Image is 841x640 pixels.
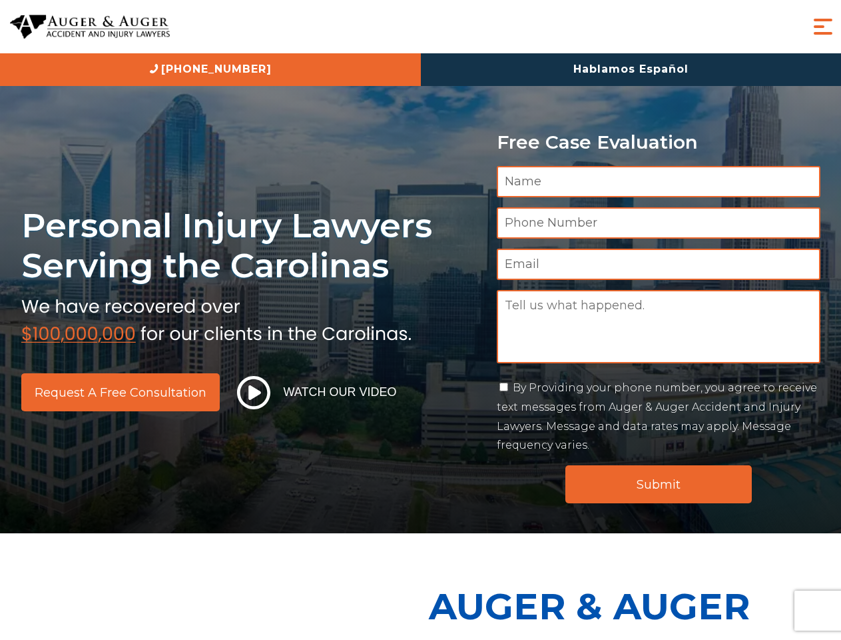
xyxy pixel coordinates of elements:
[810,13,836,40] button: Menu
[497,166,820,197] input: Name
[21,205,481,286] h1: Personal Injury Lawyers Serving the Carolinas
[497,249,820,280] input: Email
[497,132,820,153] p: Free Case Evaluation
[35,387,206,399] span: Request a Free Consultation
[10,15,170,39] img: Auger & Auger Accident and Injury Lawyers Logo
[233,375,401,410] button: Watch Our Video
[497,207,820,239] input: Phone Number
[429,573,834,639] p: Auger & Auger
[21,293,412,343] img: sub text
[21,373,220,411] a: Request a Free Consultation
[565,465,752,503] input: Submit
[497,381,817,451] label: By Providing your phone number, you agree to receive text messages from Auger & Auger Accident an...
